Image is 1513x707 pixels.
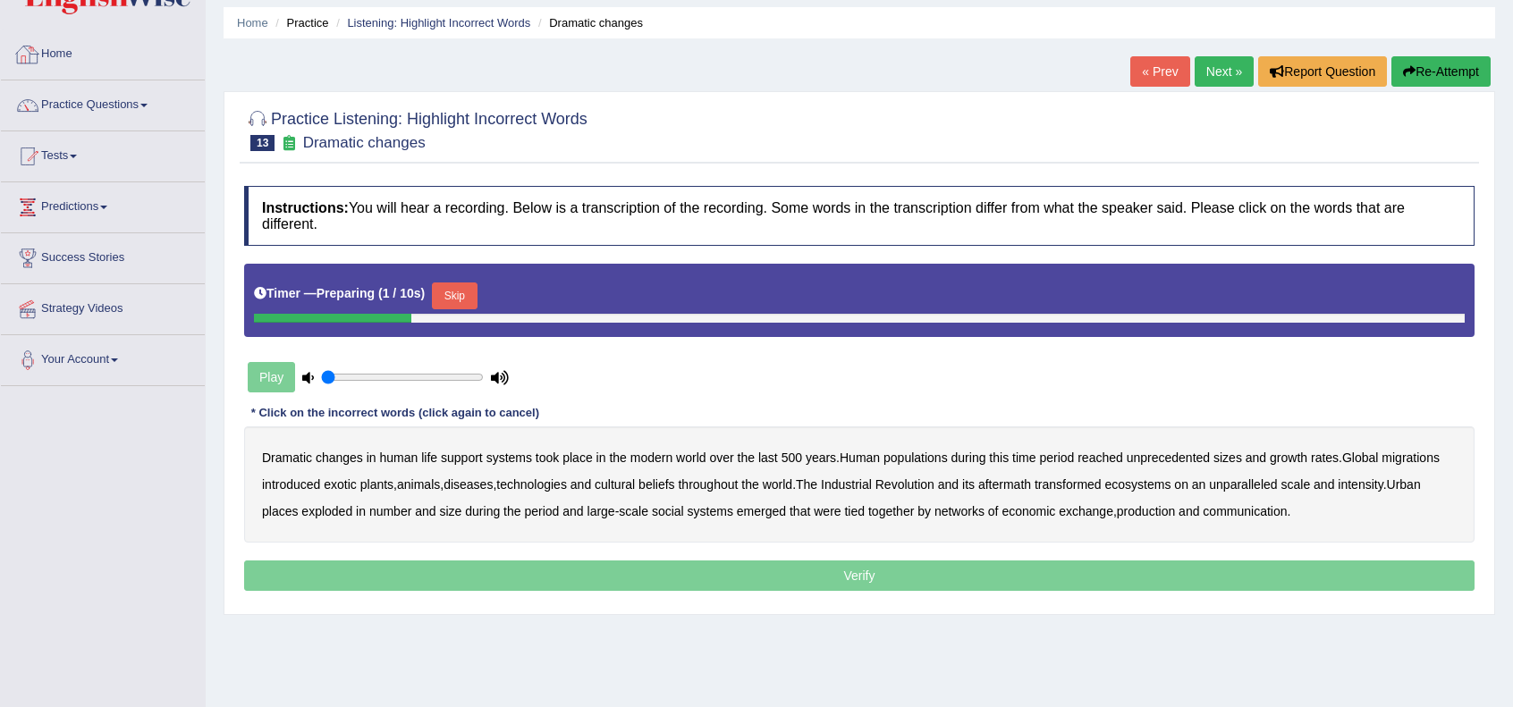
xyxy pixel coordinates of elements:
b: aftermath [978,477,1031,492]
b: 1 / 10s [383,286,421,300]
b: sizes [1213,450,1242,465]
b: unparalleled [1209,477,1277,492]
b: in [367,450,376,465]
b: technologies [496,477,567,492]
b: support [441,450,483,465]
li: Practice [271,14,328,31]
b: plants [360,477,393,492]
b: and [1314,477,1334,492]
b: of [988,504,999,518]
small: Dramatic changes [303,134,426,151]
h4: You will hear a recording. Below is a transcription of the recording. Some words in the transcrip... [244,186,1475,246]
b: networks [934,504,985,518]
b: Instructions: [262,200,349,215]
b: number [369,504,411,518]
b: changes [316,450,363,465]
b: human [380,450,418,465]
b: economic [1002,504,1055,518]
div: * Click on the incorrect words (click again to cancel) [244,404,546,421]
b: and [562,504,583,518]
div: . . , , , . . - , . [244,426,1475,543]
a: Home [1,29,205,74]
b: the [609,450,626,465]
a: Tests [1,131,205,176]
b: the [503,504,520,518]
b: exotic [324,477,357,492]
b: ecosystems [1105,477,1171,492]
small: Exam occurring question [279,135,298,152]
a: Home [237,16,268,29]
button: Re-Attempt [1391,56,1491,87]
b: unprecedented [1127,450,1210,465]
b: on [1174,477,1188,492]
b: its [962,477,975,492]
b: diseases [444,477,493,492]
b: exploded [301,504,352,518]
b: an [1192,477,1206,492]
b: ( [378,286,383,300]
button: Report Question [1258,56,1387,87]
b: ) [421,286,426,300]
b: this [989,450,1009,465]
b: Preparing [317,286,375,300]
a: Practice Questions [1,80,205,125]
b: the [741,477,758,492]
b: in [596,450,606,465]
b: by [917,504,931,518]
b: in [356,504,366,518]
b: communication [1203,504,1287,518]
b: and [1246,450,1266,465]
b: The [796,477,817,492]
b: were [814,504,841,518]
b: and [1179,504,1199,518]
b: over [709,450,733,465]
button: Skip [432,282,477,309]
b: tied [844,504,865,518]
b: during [465,504,500,518]
b: Dramatic [262,450,312,465]
b: and [938,477,959,492]
b: life [421,450,437,465]
b: took [536,450,559,465]
b: social [652,504,684,518]
b: last [758,450,778,465]
b: rates [1311,450,1339,465]
a: Your Account [1,335,205,380]
b: systems [486,450,532,465]
h5: Timer — [254,287,425,300]
b: migrations [1382,450,1440,465]
a: Next » [1195,56,1254,87]
a: Listening: Highlight Incorrect Words [347,16,530,29]
b: that [790,504,810,518]
b: growth [1270,450,1307,465]
b: place [562,450,592,465]
b: cultural [595,477,635,492]
b: the [738,450,755,465]
b: production [1117,504,1175,518]
b: exchange [1059,504,1113,518]
b: Urban [1387,477,1421,492]
b: period [1039,450,1074,465]
b: places [262,504,298,518]
li: Dramatic changes [534,14,643,31]
b: Revolution [875,477,934,492]
b: period [524,504,559,518]
b: time [1012,450,1035,465]
h2: Practice Listening: Highlight Incorrect Words [244,106,587,151]
b: Human [840,450,880,465]
b: intensity [1338,477,1382,492]
b: and [415,504,435,518]
b: large [587,504,615,518]
b: years [806,450,836,465]
b: animals [397,477,440,492]
b: emerged [737,504,786,518]
b: reached [1078,450,1123,465]
b: Industrial [821,477,872,492]
a: Success Stories [1,233,205,278]
b: modern [630,450,672,465]
b: populations [883,450,948,465]
b: 500 [782,450,802,465]
a: Predictions [1,182,205,227]
b: scale [619,504,648,518]
a: Strategy Videos [1,284,205,329]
